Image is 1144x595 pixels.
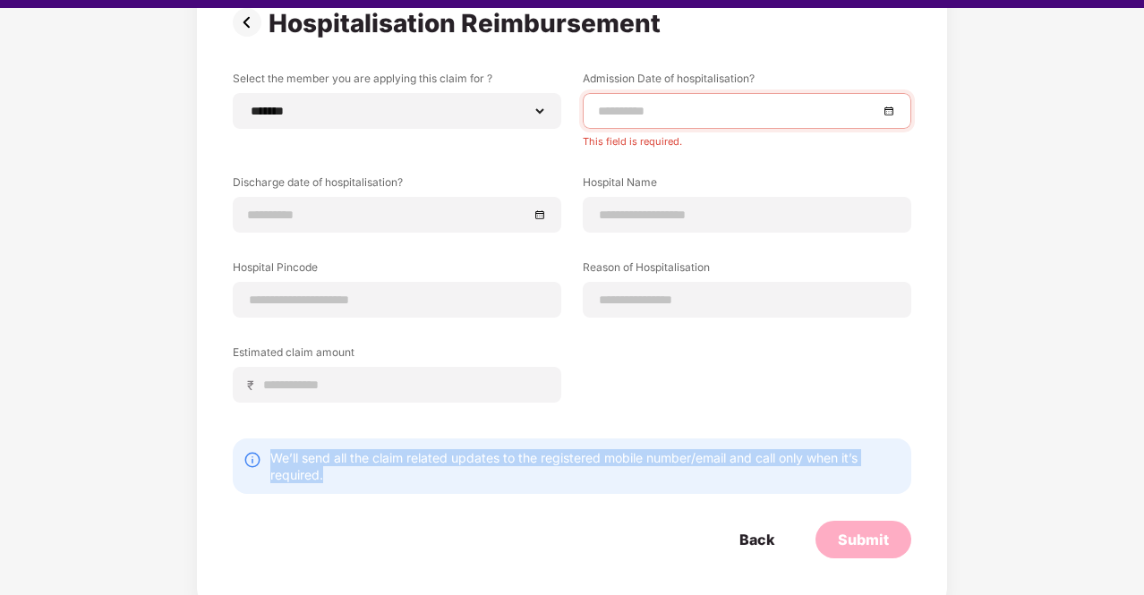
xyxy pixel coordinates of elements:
[583,174,911,197] label: Hospital Name
[233,8,269,37] img: svg+xml;base64,PHN2ZyBpZD0iUHJldi0zMngzMiIgeG1sbnM9Imh0dHA6Ly93d3cudzMub3JnLzIwMDAvc3ZnIiB3aWR0aD...
[583,71,911,93] label: Admission Date of hospitalisation?
[269,8,668,38] div: Hospitalisation Reimbursement
[739,530,774,549] div: Back
[233,174,561,197] label: Discharge date of hospitalisation?
[247,377,261,394] span: ₹
[583,129,911,148] div: This field is required.
[233,71,561,93] label: Select the member you are applying this claim for ?
[233,259,561,282] label: Hospital Pincode
[233,344,561,367] label: Estimated claim amount
[838,530,889,549] div: Submit
[243,451,261,469] img: svg+xml;base64,PHN2ZyBpZD0iSW5mby0yMHgyMCIgeG1sbnM9Imh0dHA6Ly93d3cudzMub3JnLzIwMDAvc3ZnIiB3aWR0aD...
[583,259,911,282] label: Reason of Hospitalisation
[270,449,901,483] div: We’ll send all the claim related updates to the registered mobile number/email and call only when...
